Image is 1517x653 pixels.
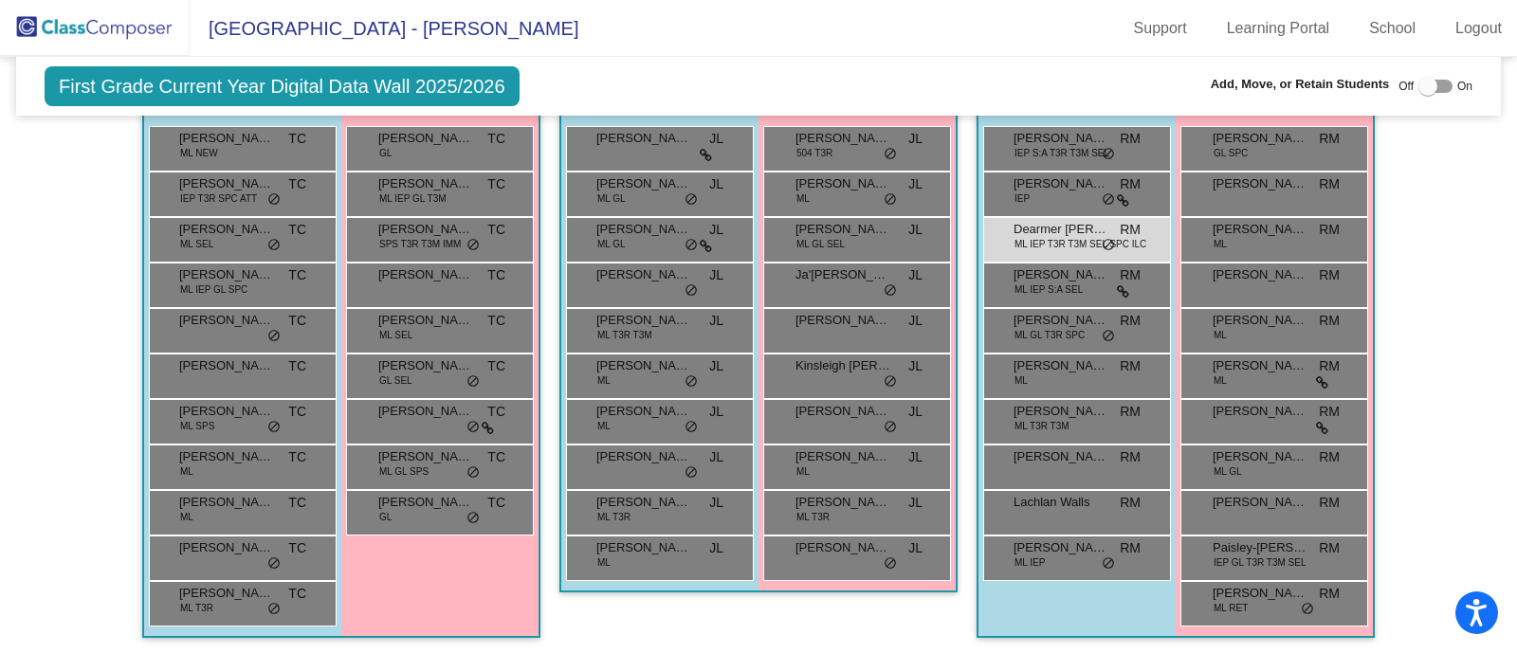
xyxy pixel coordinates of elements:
[1102,238,1115,253] span: do_not_disturb_alt
[1457,78,1472,95] span: On
[378,129,473,148] span: [PERSON_NAME]
[884,147,897,162] span: do_not_disturb_alt
[378,265,473,284] span: [PERSON_NAME]
[1014,174,1108,193] span: [PERSON_NAME]
[795,493,890,512] span: [PERSON_NAME]
[267,238,281,253] span: do_not_disturb_alt
[179,174,274,193] span: [PERSON_NAME]
[288,493,306,513] span: TC
[379,510,392,524] span: GL
[908,174,923,194] span: JL
[1120,402,1141,422] span: RM
[596,402,691,421] span: [PERSON_NAME]
[884,192,897,208] span: do_not_disturb_alt
[1214,555,1306,570] span: IEP GL T3R T3M SEL
[466,511,480,526] span: do_not_disturb_alt
[908,538,923,558] span: JL
[267,556,281,571] span: do_not_disturb_alt
[709,311,723,331] span: JL
[908,493,923,513] span: JL
[1120,311,1141,331] span: RM
[597,237,626,251] span: ML GL
[709,174,723,194] span: JL
[1120,174,1141,194] span: RM
[1014,356,1108,375] span: [PERSON_NAME]
[685,420,698,435] span: do_not_disturb_alt
[379,328,412,342] span: ML SEL
[1102,147,1115,162] span: do_not_disturb_alt
[597,510,631,524] span: ML T3R
[378,402,473,421] span: [PERSON_NAME]
[1102,192,1115,208] span: do_not_disturb_alt
[908,447,923,467] span: JL
[795,311,890,330] span: [PERSON_NAME]
[180,464,193,479] span: ML
[466,238,480,253] span: do_not_disturb_alt
[487,356,505,376] span: TC
[795,447,890,466] span: [PERSON_NAME] [PERSON_NAME]
[1014,311,1108,330] span: [PERSON_NAME] [PERSON_NAME]
[1211,75,1390,94] span: Add, Move, or Retain Students
[597,373,611,388] span: ML
[1014,419,1069,433] span: ML T3R T3M
[288,402,306,422] span: TC
[288,220,306,240] span: TC
[685,238,698,253] span: do_not_disturb_alt
[1213,493,1307,512] span: [PERSON_NAME]
[179,220,274,239] span: [PERSON_NAME]
[378,447,473,466] span: [PERSON_NAME]
[1014,282,1083,297] span: ML IEP S:A SEL
[487,311,505,331] span: TC
[908,265,923,285] span: JL
[796,510,830,524] span: ML T3R
[1014,220,1108,239] span: Dearmer [PERSON_NAME]
[379,464,429,479] span: ML GL SPS
[1102,556,1115,571] span: do_not_disturb_alt
[1213,447,1307,466] span: [PERSON_NAME]
[466,420,480,435] span: do_not_disturb_alt
[179,356,274,375] span: [PERSON_NAME]
[597,555,611,570] span: ML
[1214,373,1227,388] span: ML
[180,191,257,206] span: IEP T3R SPC ATT
[1319,129,1340,149] span: RM
[378,311,473,330] span: [PERSON_NAME]
[1213,311,1307,330] span: [PERSON_NAME]
[597,419,611,433] span: ML
[466,465,480,481] span: do_not_disturb_alt
[378,220,473,239] span: [PERSON_NAME]
[1319,402,1340,422] span: RM
[487,447,505,467] span: TC
[596,538,691,557] span: [PERSON_NAME] [PERSON_NAME]
[1440,13,1517,44] a: Logout
[596,356,691,375] span: [PERSON_NAME]
[1213,174,1307,193] span: [PERSON_NAME]
[1120,538,1141,558] span: RM
[379,373,412,388] span: GL SEL
[908,311,923,331] span: JL
[180,510,193,524] span: ML
[487,402,505,422] span: TC
[1319,493,1340,513] span: RM
[180,419,214,433] span: ML SPS
[1213,584,1307,603] span: [PERSON_NAME]
[379,146,392,160] span: GL
[487,493,505,513] span: TC
[1214,146,1248,160] span: GL SPC
[795,129,890,148] span: [PERSON_NAME]
[795,356,890,375] span: Kinsleigh [PERSON_NAME]
[1213,356,1307,375] span: [PERSON_NAME] [PERSON_NAME]
[1354,13,1431,44] a: School
[1319,356,1340,376] span: RM
[1398,78,1414,95] span: Off
[1319,220,1340,240] span: RM
[180,601,213,615] span: ML T3R
[378,174,473,193] span: [PERSON_NAME]
[179,265,274,284] span: [PERSON_NAME]-Ungo
[1120,447,1141,467] span: RM
[1014,328,1085,342] span: ML GL T3R SPC
[1014,146,1109,160] span: IEP S:A T3R T3M SEL
[179,311,274,330] span: [PERSON_NAME]
[190,13,578,44] span: [GEOGRAPHIC_DATA] - [PERSON_NAME]
[180,146,218,160] span: ML NEW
